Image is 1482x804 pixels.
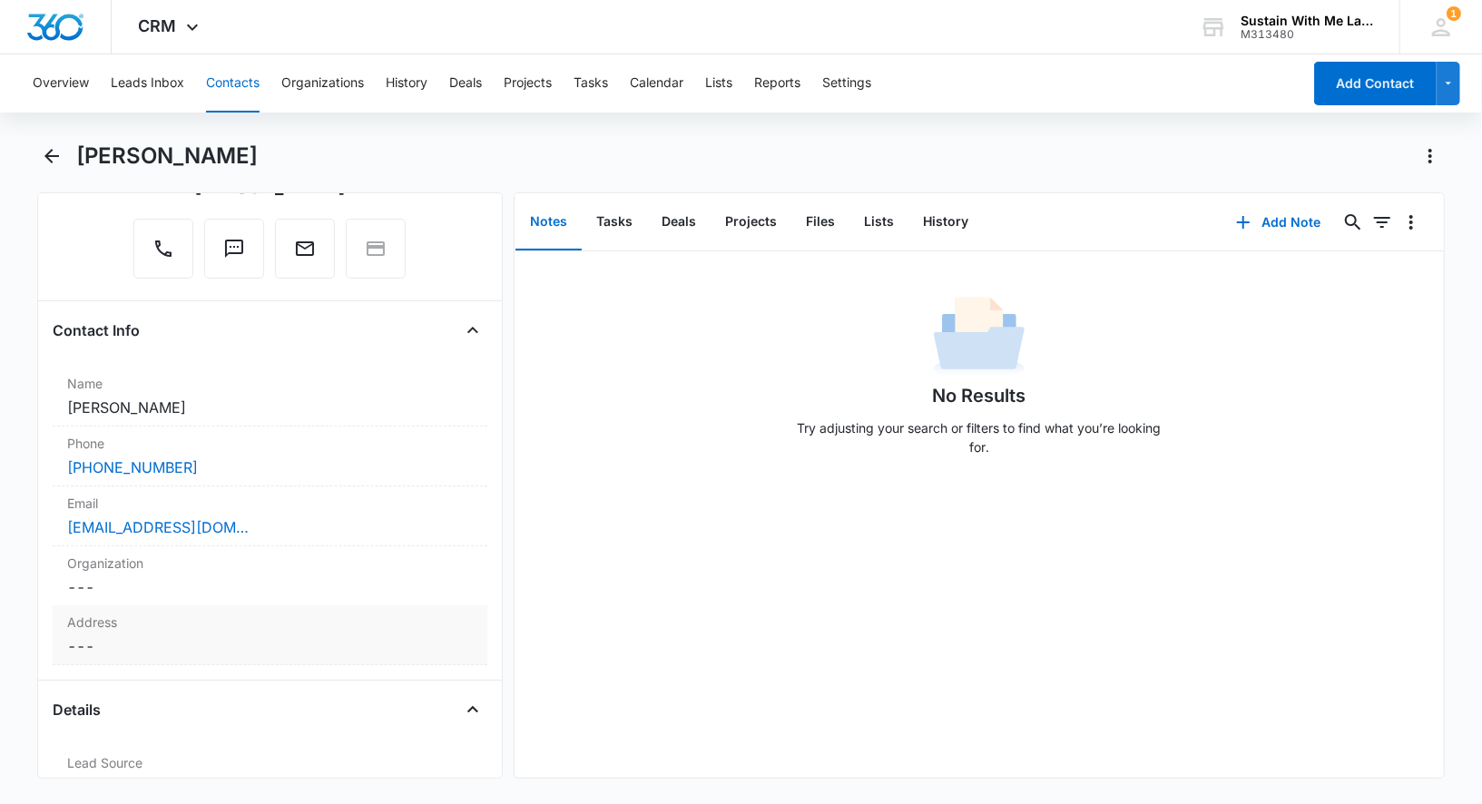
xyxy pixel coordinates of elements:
[705,54,732,113] button: Lists
[67,374,473,393] label: Name
[458,695,487,724] button: Close
[206,54,260,113] button: Contacts
[822,54,871,113] button: Settings
[1241,28,1373,41] div: account id
[582,194,647,250] button: Tasks
[647,194,711,250] button: Deals
[111,54,184,113] button: Leads Inbox
[849,194,908,250] button: Lists
[67,635,473,657] dd: ---
[37,142,65,171] button: Back
[458,316,487,345] button: Close
[791,194,849,250] button: Files
[67,554,473,573] label: Organization
[53,699,101,721] h4: Details
[133,219,193,279] button: Call
[574,54,608,113] button: Tasks
[908,194,983,250] button: History
[386,54,427,113] button: History
[204,247,264,262] a: Text
[67,753,473,772] label: Lead Source
[281,54,364,113] button: Organizations
[67,613,473,632] label: Address
[449,54,482,113] button: Deals
[67,397,473,418] dd: [PERSON_NAME]
[711,194,791,250] button: Projects
[53,367,487,427] div: Name[PERSON_NAME]
[504,54,552,113] button: Projects
[934,291,1025,382] img: No Data
[275,219,335,279] button: Email
[76,142,258,170] h1: [PERSON_NAME]
[1397,208,1426,237] button: Overflow Menu
[933,382,1026,409] h1: No Results
[1447,6,1461,21] span: 1
[67,776,473,798] dd: Get a Quote Form
[67,434,473,453] label: Phone
[53,486,487,546] div: Email[EMAIL_ADDRESS][DOMAIN_NAME]
[1368,208,1397,237] button: Filters
[67,456,198,478] a: [PHONE_NUMBER]
[1416,142,1445,171] button: Actions
[204,219,264,279] button: Text
[1218,201,1339,244] button: Add Note
[67,494,473,513] label: Email
[515,194,582,250] button: Notes
[275,247,335,262] a: Email
[53,319,140,341] h4: Contact Info
[1447,6,1461,21] div: notifications count
[1339,208,1368,237] button: Search...
[1241,14,1373,28] div: account name
[789,418,1170,456] p: Try adjusting your search or filters to find what you’re looking for.
[67,516,249,538] a: [EMAIL_ADDRESS][DOMAIN_NAME]
[53,427,487,486] div: Phone[PHONE_NUMBER]
[754,54,800,113] button: Reports
[67,576,473,598] dd: ---
[139,16,177,35] span: CRM
[630,54,683,113] button: Calendar
[53,546,487,605] div: Organization---
[133,247,193,262] a: Call
[53,605,487,665] div: Address---
[33,54,89,113] button: Overview
[1314,62,1437,105] button: Add Contact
